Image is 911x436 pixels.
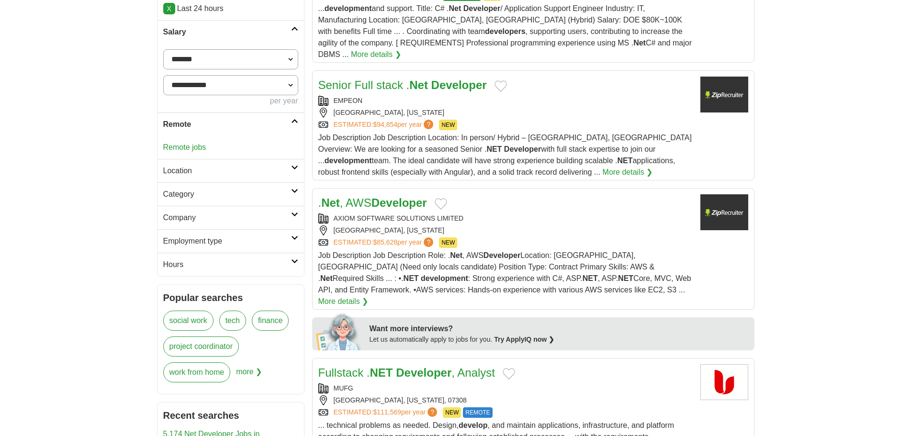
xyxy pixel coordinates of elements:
strong: Net [320,274,333,282]
strong: Net [633,39,646,47]
a: Fullstack .NET Developer, Analyst [318,366,495,379]
strong: Developer [371,196,427,209]
h2: Category [163,189,291,200]
span: $94,854 [373,121,397,128]
strong: NET [583,274,598,282]
a: More details ❯ [603,167,653,178]
strong: development [421,274,468,282]
span: ? [427,407,437,417]
img: Company logo [700,194,748,230]
strong: develop [459,421,487,429]
a: Hours [157,253,304,276]
a: X [163,3,175,14]
div: per year [163,95,298,107]
span: $85,628 [373,238,397,246]
div: Let us automatically apply to jobs for you. [370,335,749,345]
strong: NET [617,157,632,165]
a: Location [157,159,304,182]
a: ESTIMATED:$111,569per year? [334,407,439,418]
div: Want more interviews? [370,323,749,335]
a: Try ApplyIQ now ❯ [494,335,554,343]
h2: Employment type [163,235,291,247]
a: .Net, AWSDeveloper [318,196,427,209]
strong: development [325,157,372,165]
strong: developers [485,27,525,35]
strong: development [325,4,372,12]
span: $111,569 [373,408,401,416]
h2: Hours [163,259,291,270]
a: Remote [157,112,304,136]
span: Job Description Job Description Location: In person/ Hybrid – [GEOGRAPHIC_DATA], [GEOGRAPHIC_DATA... [318,134,692,176]
strong: Developer [504,145,541,153]
button: Add to favorite jobs [503,368,515,380]
img: apply-iq-scientist.png [316,312,362,350]
div: AXIOM SOFTWARE SOLUTIONS LIMITED [318,213,693,224]
div: [GEOGRAPHIC_DATA], [US_STATE], 07308 [318,395,693,405]
span: NEW [443,407,461,418]
div: [GEOGRAPHIC_DATA], [US_STATE] [318,225,693,235]
span: Job Description Job Description Role: . , AWS Location: [GEOGRAPHIC_DATA], [GEOGRAPHIC_DATA] (Nee... [318,251,691,294]
img: MUFG logo [700,364,748,400]
strong: Developer [396,366,451,379]
a: More details ❯ [351,49,401,60]
a: More details ❯ [318,296,369,307]
strong: Developer [484,251,520,259]
strong: Developer [463,4,500,12]
strong: Net [409,78,428,91]
span: ? [424,120,433,129]
a: tech [219,311,246,331]
h2: Salary [163,26,291,38]
a: finance [252,311,289,331]
p: Last 24 hours [163,3,298,14]
a: Category [157,182,304,206]
h2: Popular searches [163,291,298,305]
button: Add to favorite jobs [495,80,507,92]
button: Add to favorite jobs [435,198,447,210]
strong: NET [618,274,633,282]
a: Remote jobs [163,143,206,151]
span: REMOTE [463,407,492,418]
a: social work [163,311,214,331]
div: [GEOGRAPHIC_DATA], [US_STATE] [318,108,693,118]
a: Senior Full stack .Net Developer [318,78,487,91]
span: ? [424,237,433,247]
span: ... and support. Title: C# . / Application Support Engineer Industry: IT, Manufacturing Location:... [318,4,692,58]
h2: Location [163,165,291,177]
a: work from home [163,362,231,382]
div: EMPEON [318,96,693,106]
img: Company logo [700,77,748,112]
span: NEW [439,120,457,130]
strong: Net [321,196,340,209]
a: MUFG [334,384,353,392]
a: ESTIMATED:$94,854per year? [334,120,436,130]
h2: Company [163,212,291,224]
a: project coordinator [163,336,239,357]
strong: Developer [431,78,487,91]
strong: NET [370,366,393,379]
strong: Net [449,4,461,12]
h2: Remote [163,119,291,130]
strong: NET [404,274,419,282]
a: Employment type [157,229,304,253]
span: more ❯ [236,362,262,388]
a: ESTIMATED:$85,628per year? [334,237,436,248]
a: Company [157,206,304,229]
a: Salary [157,20,304,44]
strong: NET [486,145,502,153]
h2: Recent searches [163,408,298,423]
span: NEW [439,237,457,248]
strong: Net [450,251,462,259]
